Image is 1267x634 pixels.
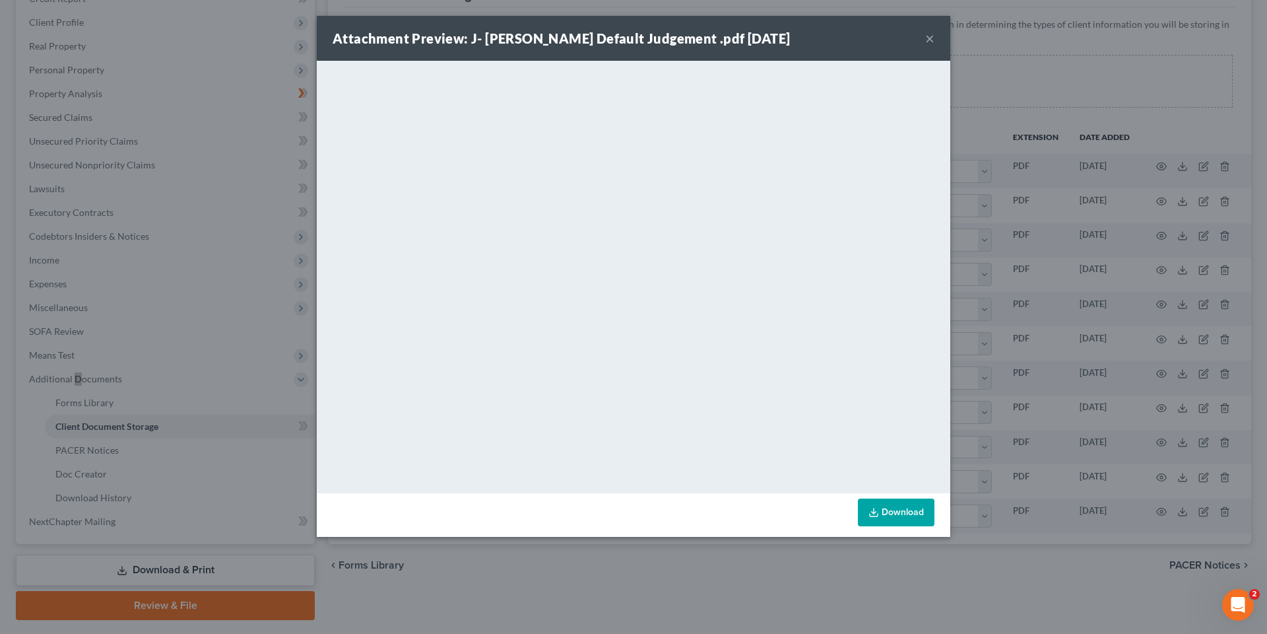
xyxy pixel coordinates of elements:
[1222,589,1254,621] iframe: Intercom live chat
[925,30,934,46] button: ×
[1249,589,1260,600] span: 2
[858,499,934,526] a: Download
[317,61,950,490] iframe: <object ng-attr-data='[URL][DOMAIN_NAME]' type='application/pdf' width='100%' height='650px'></ob...
[333,30,790,46] strong: Attachment Preview: J- [PERSON_NAME] Default Judgement .pdf [DATE]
